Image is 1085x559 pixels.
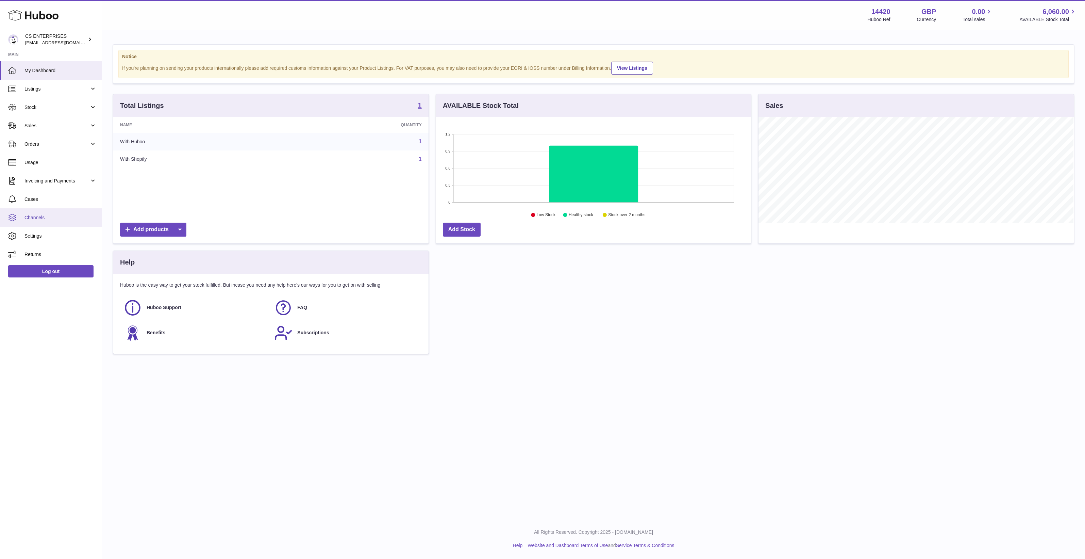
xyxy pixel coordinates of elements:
[765,101,783,110] h3: Sales
[419,156,422,162] a: 1
[147,304,181,311] span: Huboo Support
[25,40,100,45] span: [EMAIL_ADDRESS][DOMAIN_NAME]
[608,213,645,218] text: Stock over 2 months
[1042,7,1069,16] span: 6,060.00
[963,16,993,23] span: Total sales
[418,102,422,109] strong: 1
[147,330,165,336] span: Benefits
[113,117,283,133] th: Name
[120,223,186,237] a: Add products
[107,529,1080,536] p: All Rights Reserved. Copyright 2025 - [DOMAIN_NAME]
[972,7,985,16] span: 0.00
[445,132,450,136] text: 1.2
[513,543,523,548] a: Help
[1019,7,1077,23] a: 6,060.00 AVAILABLE Stock Total
[24,196,97,203] span: Cases
[445,166,450,170] text: 0.6
[921,7,936,16] strong: GBP
[123,299,267,317] a: Huboo Support
[448,200,450,204] text: 0
[24,141,89,147] span: Orders
[24,214,97,221] span: Channels
[963,7,993,23] a: 0.00 Total sales
[123,324,267,342] a: Benefits
[24,123,89,129] span: Sales
[418,102,422,110] a: 1
[297,330,329,336] span: Subscriptions
[443,223,481,237] a: Add Stock
[25,33,86,46] div: CS ENTERPRISES
[120,258,135,267] h3: Help
[283,117,429,133] th: Quantity
[24,104,89,111] span: Stock
[445,183,450,187] text: 0.3
[122,53,1065,60] strong: Notice
[1019,16,1077,23] span: AVAILABLE Stock Total
[871,7,890,16] strong: 14420
[569,213,594,218] text: Healthy stock
[113,150,283,168] td: With Shopify
[611,62,653,75] a: View Listings
[24,233,97,239] span: Settings
[537,213,556,218] text: Low Stock
[24,67,97,74] span: My Dashboard
[868,16,890,23] div: Huboo Ref
[24,159,97,166] span: Usage
[122,61,1065,75] div: If you're planning on sending your products internationally please add required customs informati...
[274,324,418,342] a: Subscriptions
[24,251,97,258] span: Returns
[24,178,89,184] span: Invoicing and Payments
[525,542,674,549] li: and
[297,304,307,311] span: FAQ
[120,101,164,110] h3: Total Listings
[8,265,94,277] a: Log out
[113,133,283,150] td: With Huboo
[419,139,422,144] a: 1
[528,543,608,548] a: Website and Dashboard Terms of Use
[917,16,936,23] div: Currency
[445,149,450,153] text: 0.9
[274,299,418,317] a: FAQ
[8,34,18,45] img: internalAdmin-14420@internal.huboo.com
[616,543,674,548] a: Service Terms & Conditions
[120,282,422,288] p: Huboo is the easy way to get your stock fulfilled. But incase you need any help here's our ways f...
[24,86,89,92] span: Listings
[443,101,519,110] h3: AVAILABLE Stock Total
